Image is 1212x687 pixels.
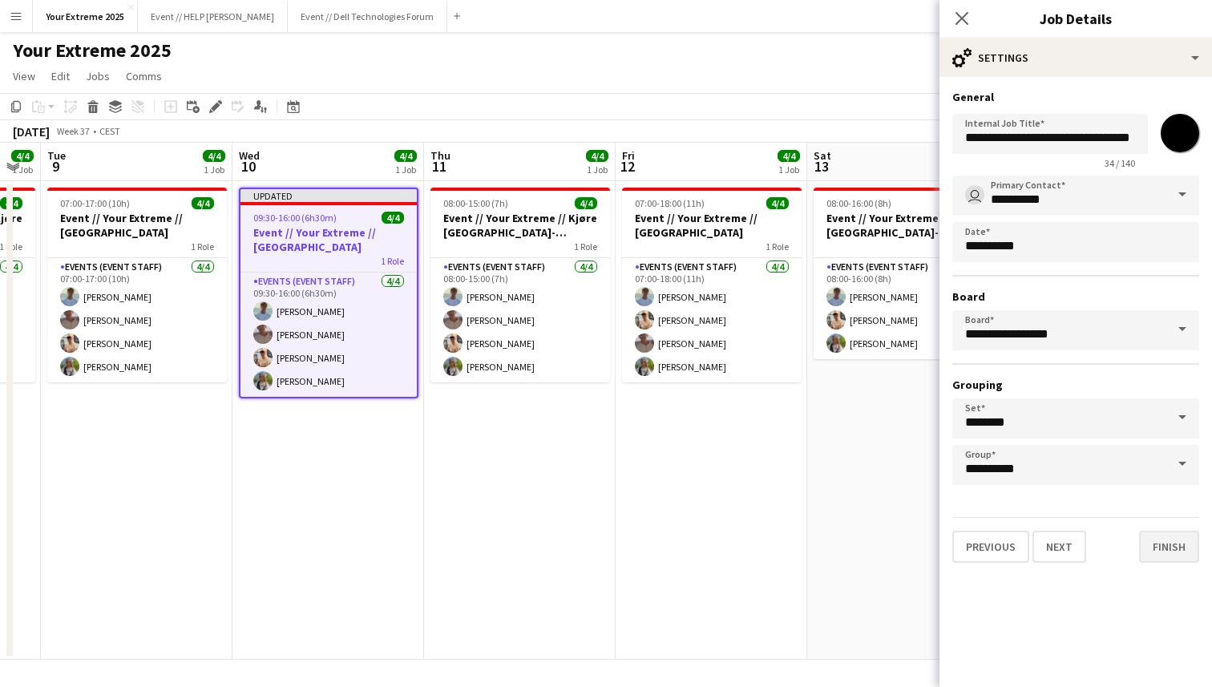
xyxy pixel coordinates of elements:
h3: Job Details [939,8,1212,29]
div: Settings [939,38,1212,77]
div: [DATE] [13,123,50,139]
a: Comms [119,66,168,87]
div: 1 Job [778,164,799,176]
span: 4/4 [778,150,800,162]
div: 1 Job [587,164,608,176]
span: 13 [811,157,831,176]
span: View [13,69,35,83]
app-card-role: Events (Event Staff)3/308:00-16:00 (8h)[PERSON_NAME][PERSON_NAME][PERSON_NAME] [814,258,993,359]
div: CEST [99,125,120,137]
span: Wed [239,148,260,163]
span: 34 / 140 [1092,157,1148,169]
span: 08:00-16:00 (8h) [826,197,891,209]
button: Event // Dell Technologies Forum [288,1,447,32]
h3: Event // Your Extreme // Kjøre [GEOGRAPHIC_DATA]-[GEOGRAPHIC_DATA] [430,211,610,240]
span: 4/4 [11,150,34,162]
h1: Your Extreme 2025 [13,38,172,63]
div: Updated [240,189,417,202]
button: Finish [1139,531,1199,563]
h3: Event // Your Extreme // Kjøre [GEOGRAPHIC_DATA]-[GEOGRAPHIC_DATA] [814,211,993,240]
app-job-card: 08:00-15:00 (7h)4/4Event // Your Extreme // Kjøre [GEOGRAPHIC_DATA]-[GEOGRAPHIC_DATA]1 RoleEvents... [430,188,610,382]
app-job-card: 08:00-16:00 (8h)3/3Event // Your Extreme // Kjøre [GEOGRAPHIC_DATA]-[GEOGRAPHIC_DATA]1 RoleEvents... [814,188,993,359]
button: Your Extreme 2025 [33,1,138,32]
span: 07:00-18:00 (11h) [635,197,705,209]
h3: Grouping [952,378,1199,392]
span: 4/4 [192,197,214,209]
span: Tue [47,148,66,163]
div: 1 Job [12,164,33,176]
span: Fri [622,148,635,163]
app-card-role: Events (Event Staff)4/407:00-18:00 (11h)[PERSON_NAME][PERSON_NAME][PERSON_NAME][PERSON_NAME] [622,258,802,382]
span: Sat [814,148,831,163]
span: 1 Role [381,255,404,267]
span: 1 Role [574,240,597,253]
app-card-role: Events (Event Staff)4/409:30-16:00 (6h30m)[PERSON_NAME][PERSON_NAME][PERSON_NAME][PERSON_NAME] [240,273,417,397]
a: Edit [45,66,76,87]
span: Jobs [86,69,110,83]
span: Thu [430,148,450,163]
app-job-card: Updated09:30-16:00 (6h30m)4/4Event // Your Extreme // [GEOGRAPHIC_DATA]1 RoleEvents (Event Staff)... [239,188,418,398]
span: 12 [620,157,635,176]
span: Week 37 [53,125,93,137]
span: Comms [126,69,162,83]
app-job-card: 07:00-17:00 (10h)4/4Event // Your Extreme // [GEOGRAPHIC_DATA]1 RoleEvents (Event Staff)4/407:00-... [47,188,227,382]
app-card-role: Events (Event Staff)4/407:00-17:00 (10h)[PERSON_NAME][PERSON_NAME][PERSON_NAME][PERSON_NAME] [47,258,227,382]
app-job-card: 07:00-18:00 (11h)4/4Event // Your Extreme // [GEOGRAPHIC_DATA]1 RoleEvents (Event Staff)4/407:00-... [622,188,802,382]
h3: Board [952,289,1199,304]
button: Previous [952,531,1029,563]
span: 4/4 [766,197,789,209]
span: 09:30-16:00 (6h30m) [253,212,337,224]
span: 4/4 [586,150,608,162]
h3: General [952,90,1199,104]
span: 10 [236,157,260,176]
span: 07:00-17:00 (10h) [60,197,130,209]
span: 4/4 [394,150,417,162]
button: Event // HELP [PERSON_NAME] [138,1,288,32]
span: 1 Role [766,240,789,253]
span: 4/4 [382,212,404,224]
span: 4/4 [575,197,597,209]
span: 9 [45,157,66,176]
a: Jobs [79,66,116,87]
h3: Event // Your Extreme // [GEOGRAPHIC_DATA] [622,211,802,240]
span: 4/4 [203,150,225,162]
app-card-role: Events (Event Staff)4/408:00-15:00 (7h)[PERSON_NAME][PERSON_NAME][PERSON_NAME][PERSON_NAME] [430,258,610,382]
div: 1 Job [395,164,416,176]
h3: Event // Your Extreme // [GEOGRAPHIC_DATA] [47,211,227,240]
span: Edit [51,69,70,83]
span: 11 [428,157,450,176]
h3: Event // Your Extreme // [GEOGRAPHIC_DATA] [240,225,417,254]
button: Next [1032,531,1086,563]
span: 1 Role [191,240,214,253]
div: 1 Job [204,164,224,176]
a: View [6,66,42,87]
span: 08:00-15:00 (7h) [443,197,508,209]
